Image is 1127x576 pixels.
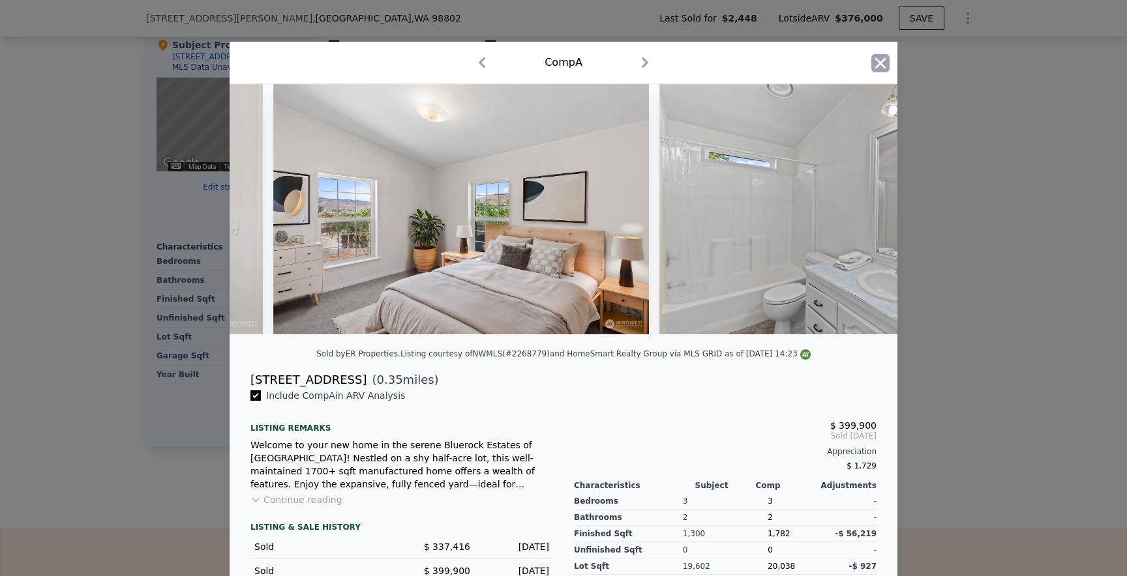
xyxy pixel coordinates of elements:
div: 1,300 [683,526,768,542]
img: Property Img [659,84,1034,334]
div: Characteristics [574,480,695,491]
div: Listing courtesy of NWMLS (#2268779) and HomeSmart Realty Group via MLS GRID as of [DATE] 14:23 [400,349,811,358]
div: Adjustments [816,480,877,491]
div: 0 [683,542,768,558]
span: 3 [768,497,773,506]
img: Property Img [273,84,649,334]
div: Welcome to your new home in the serene Bluerock Estates of [GEOGRAPHIC_DATA]! Nestled on a shy ha... [250,439,553,491]
span: 20,038 [768,562,795,571]
span: $ 337,416 [424,541,470,552]
div: 19,602 [683,558,768,575]
span: Sold [DATE] [574,431,877,441]
div: - [822,542,877,558]
span: ( miles) [367,371,438,389]
div: - [822,493,877,510]
div: Comp A [545,55,582,70]
div: Sold [254,540,391,553]
div: Lot Sqft [574,558,683,575]
span: $ 399,900 [424,566,470,576]
div: Bedrooms [574,493,683,510]
span: -$ 927 [849,562,877,571]
div: Bathrooms [574,510,683,526]
div: 2 [768,510,822,526]
div: 3 [683,493,768,510]
div: Listing remarks [250,412,553,433]
div: Sold by ER Properties . [316,349,400,358]
button: Continue reading [250,493,342,506]
div: LISTING & SALE HISTORY [250,522,553,535]
div: Finished Sqft [574,526,683,542]
span: 0.35 [377,373,403,386]
div: [DATE] [481,540,549,553]
span: 0 [768,545,773,554]
div: Subject [695,480,756,491]
div: [STREET_ADDRESS] [250,371,367,389]
div: 2 [683,510,768,526]
span: -$ 56,219 [835,529,877,538]
div: Comp [755,480,816,491]
span: 1,782 [768,529,790,538]
div: - [822,510,877,526]
span: $ 399,900 [830,420,877,431]
div: Appreciation [574,446,877,457]
div: Unfinished Sqft [574,542,683,558]
span: $ 1,729 [847,461,877,470]
span: Include Comp A in ARV Analysis [261,390,410,401]
img: NWMLS Logo [800,349,811,360]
